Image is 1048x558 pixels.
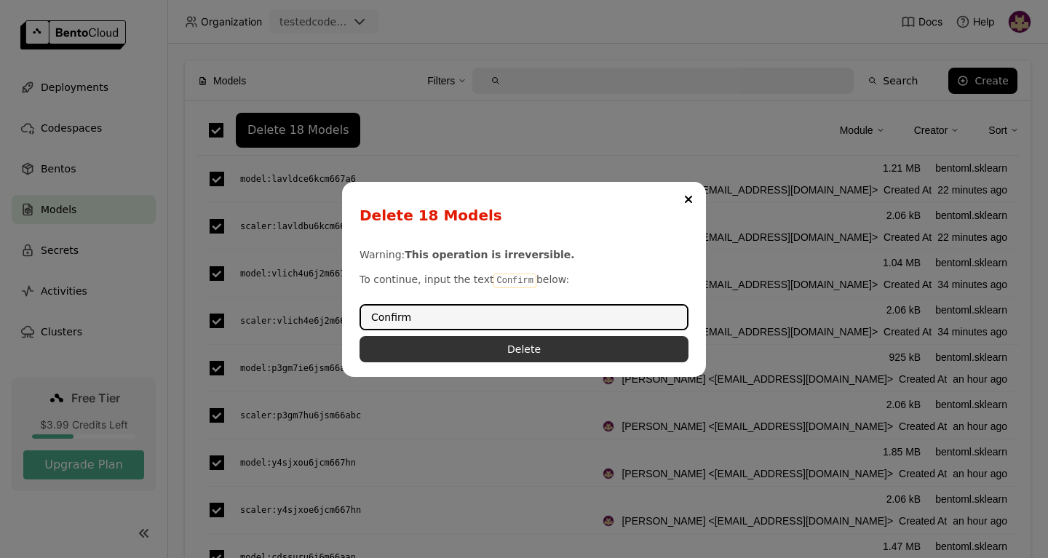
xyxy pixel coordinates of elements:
[360,336,688,362] button: Delete
[405,249,574,260] b: This operation is irreversible.
[536,274,569,285] span: below:
[680,191,697,208] button: Close
[360,205,683,226] div: Delete 18 Models
[360,249,405,260] span: Warning:
[360,274,493,285] span: To continue, input the text
[493,274,536,288] code: Confirm
[342,182,706,377] div: dialog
